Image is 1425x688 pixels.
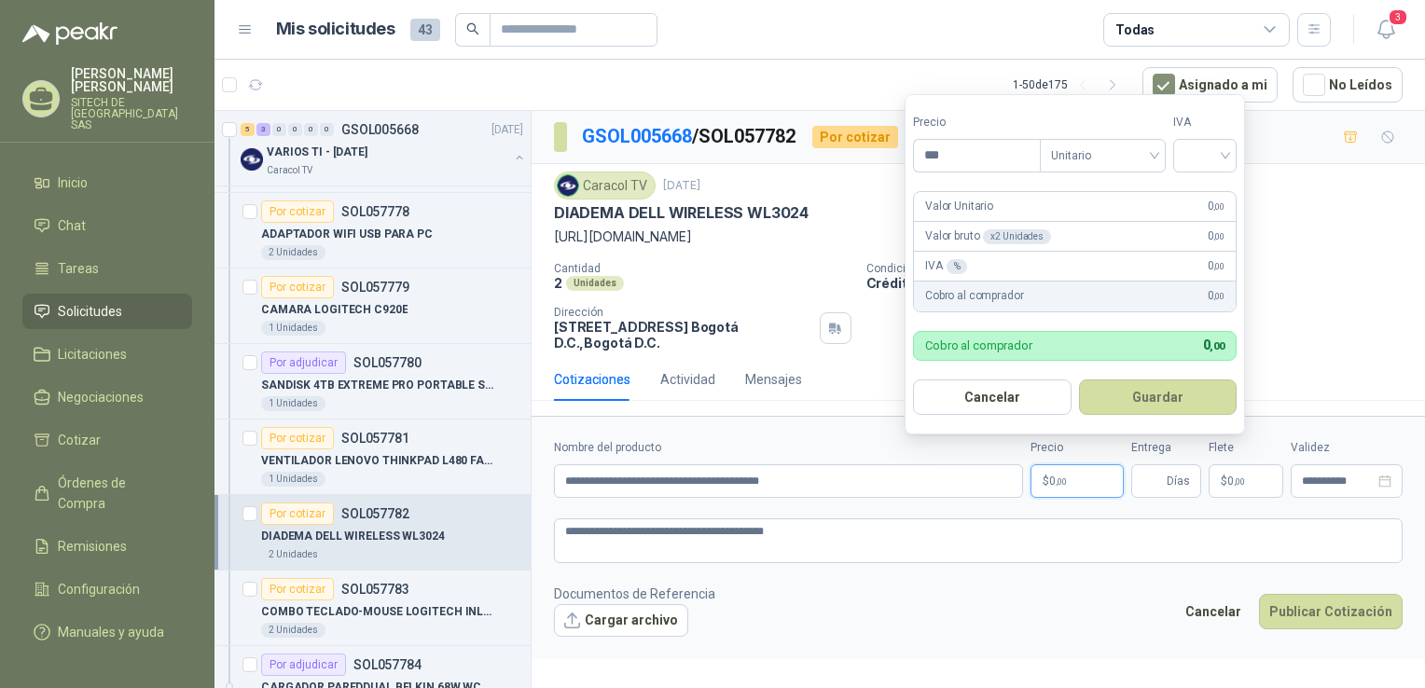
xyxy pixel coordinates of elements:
[214,344,531,420] a: Por adjudicarSOL057780SANDISK 4TB EXTREME PRO PORTABLE SSD V21 Unidades
[58,344,127,365] span: Licitaciones
[276,16,395,43] h1: Mis solicitudes
[58,430,101,450] span: Cotizar
[58,301,122,322] span: Solicitudes
[410,19,440,41] span: 43
[1203,337,1224,352] span: 0
[1167,465,1190,497] span: Días
[1049,475,1067,487] span: 0
[261,452,493,470] p: VENTILADOR LENOVO THINKPAD L480 FAN1212
[214,268,531,344] a: Por cotizarSOL057779CAMARA LOGITECH C920E1 Unidades
[261,396,325,411] div: 1 Unidades
[71,97,192,131] p: SITECH DE [GEOGRAPHIC_DATA] SAS
[261,472,325,487] div: 1 Unidades
[1209,439,1283,457] label: Flete
[261,623,325,638] div: 2 Unidades
[58,473,174,514] span: Órdenes de Compra
[22,337,192,372] a: Licitaciones
[241,118,527,178] a: 5 3 0 0 0 0 GSOL005668[DATE] Company LogoVARIOS TI - [DATE]Caracol TV
[261,377,493,394] p: SANDISK 4TB EXTREME PRO PORTABLE SSD V2
[22,571,192,607] a: Configuración
[288,123,302,136] div: 0
[1208,287,1224,305] span: 0
[267,144,367,161] p: VARIOS TI - [DATE]
[22,208,192,243] a: Chat
[58,536,127,557] span: Remisiones
[913,379,1072,415] button: Cancelar
[353,356,422,369] p: SOL057780
[261,547,325,562] div: 2 Unidades
[214,495,531,571] a: Por cotizarSOL057782DIADEMA DELL WIRELESS WL30242 Unidades
[22,614,192,650] a: Manuales y ayuda
[22,22,118,45] img: Logo peakr
[554,369,630,390] div: Cotizaciones
[554,262,851,275] p: Cantidad
[558,175,578,196] img: Company Logo
[554,203,809,223] p: DIADEMA DELL WIRELESS WL3024
[267,163,312,178] p: Caracol TV
[58,172,88,193] span: Inicio
[261,502,334,525] div: Por cotizar
[214,420,531,495] a: Por cotizarSOL057781VENTILADOR LENOVO THINKPAD L480 FAN12121 Unidades
[261,226,433,243] p: ADAPTADOR WIFI USB PARA PC
[866,275,1418,291] p: Crédito 45 días
[320,123,334,136] div: 0
[71,67,192,93] p: [PERSON_NAME] [PERSON_NAME]
[1259,594,1403,629] button: Publicar Cotización
[261,245,325,260] div: 2 Unidades
[341,123,419,136] p: GSOL005668
[554,275,562,291] p: 2
[812,126,898,148] div: Por cotizar
[341,507,409,520] p: SOL057782
[58,258,99,279] span: Tareas
[261,654,346,676] div: Por adjudicar
[1213,291,1224,301] span: ,00
[58,387,144,407] span: Negociaciones
[1142,67,1278,103] button: Asignado a mi
[261,276,334,298] div: Por cotizar
[1293,67,1403,103] button: No Leídos
[491,121,523,139] p: [DATE]
[1208,257,1224,275] span: 0
[341,432,409,445] p: SOL057781
[256,123,270,136] div: 3
[261,528,445,545] p: DIADEMA DELL WIRELESS WL3024
[214,571,531,646] a: Por cotizarSOL057783COMBO TECLADO-MOUSE LOGITECH INLAM MK2952 Unidades
[1115,20,1155,40] div: Todas
[304,123,318,136] div: 0
[261,351,346,374] div: Por adjudicar
[925,287,1023,305] p: Cobro al comprador
[554,227,1403,247] p: [URL][DOMAIN_NAME]
[272,123,286,136] div: 0
[554,584,715,604] p: Documentos de Referencia
[1051,142,1155,170] span: Unitario
[1131,439,1201,457] label: Entrega
[1213,201,1224,212] span: ,00
[566,276,624,291] div: Unidades
[1079,379,1238,415] button: Guardar
[261,301,408,319] p: CAMARA LOGITECH C920E
[1213,231,1224,241] span: ,00
[582,122,797,151] p: / SOL057782
[554,604,688,638] button: Cargar archivo
[554,319,812,351] p: [STREET_ADDRESS] Bogotá D.C. , Bogotá D.C.
[866,262,1418,275] p: Condición de pago
[913,114,1040,131] label: Precio
[554,172,656,200] div: Caracol TV
[660,369,715,390] div: Actividad
[1369,13,1403,47] button: 3
[214,193,531,268] a: Por cotizarSOL057778ADAPTADOR WIFI USB PARA PC2 Unidades
[22,165,192,200] a: Inicio
[663,177,700,195] p: [DATE]
[1208,227,1224,245] span: 0
[58,622,164,642] span: Manuales y ayuda
[1227,475,1245,487] span: 0
[261,321,325,336] div: 1 Unidades
[22,251,192,286] a: Tareas
[466,22,479,35] span: search
[341,583,409,596] p: SOL057783
[745,369,802,390] div: Mensajes
[22,294,192,329] a: Solicitudes
[241,148,263,171] img: Company Logo
[22,379,192,415] a: Negociaciones
[353,658,422,671] p: SOL057784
